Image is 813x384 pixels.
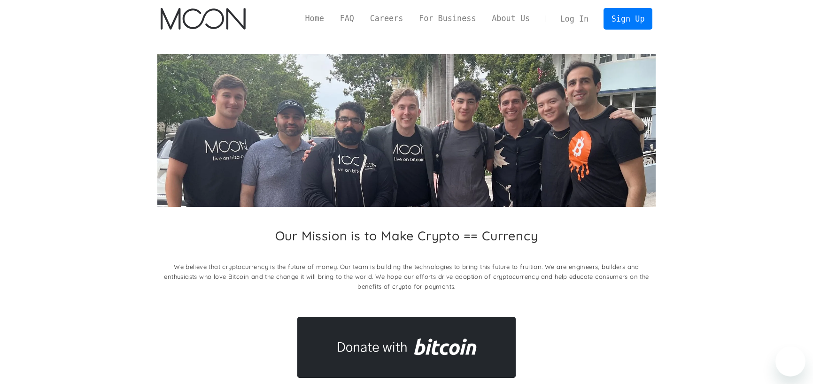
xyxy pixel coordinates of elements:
a: About Us [484,13,538,24]
img: Moon Logo [161,8,246,30]
a: Home [297,13,332,24]
a: Careers [362,13,411,24]
a: Log In [552,8,596,29]
a: For Business [411,13,484,24]
a: Sign Up [604,8,652,29]
a: FAQ [332,13,362,24]
a: home [161,8,246,30]
iframe: Botón para iniciar la ventana de mensajería [775,346,805,376]
p: We believe that cryptocurrency is the future of money. Our team is building the technologies to b... [157,262,656,292]
h2: Our Mission is to Make Crypto == Currency [275,228,538,243]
